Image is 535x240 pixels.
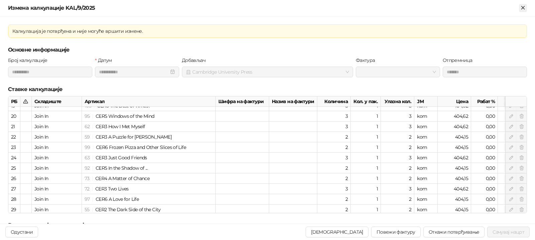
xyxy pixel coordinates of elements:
span: 72 | CER3 Two Lives [85,186,129,192]
span: 63 [85,155,90,161]
button: Close [519,4,527,12]
div: 1 [351,142,381,153]
div: Join In [32,173,82,184]
div: 2 [381,132,414,142]
div: kom [414,205,438,215]
div: Кол. у пак. [351,96,381,107]
div: 0,00 [471,184,498,194]
div: 2 [317,132,351,142]
div: 26 [11,175,17,182]
span: 97 [85,196,90,202]
div: 22 [11,133,17,141]
div: 1 [351,153,381,163]
div: 3 [381,111,414,122]
span: 59 | CER3 A Puzzle for Logan [85,134,172,140]
div: 2 [317,173,351,184]
div: 24 [11,154,17,161]
button: Сачувај нацрт [487,227,530,237]
div: 404,62 [438,184,471,194]
div: 28 [11,195,17,203]
div: 2 [381,194,414,205]
div: 404,15 [438,173,471,184]
div: 0,00 [471,142,498,153]
div: 20 [11,112,17,120]
span: 62 | CER3 How I Met Myself [85,124,145,130]
div: 0,00 [471,153,498,163]
input: Датум [99,68,169,76]
div: Назив на фактури [269,96,317,107]
span: 72 [85,186,90,192]
span: [DEMOGRAPHIC_DATA] [311,229,363,235]
div: 3 [381,153,414,163]
div: 0,00 [471,111,498,122]
h5: Ставке калкулације [8,85,527,93]
div: 1 [351,184,381,194]
label: Датум [95,57,116,64]
span: 63 | CER3 Just Good Friends [85,155,147,161]
span: 95 | CER5 Windows of the Mind [85,113,154,119]
div: 27 [11,185,17,192]
div: kom [414,132,438,142]
div: 0,00 [471,122,498,132]
div: 3 [317,153,351,163]
div: 2 [381,173,414,184]
div: 404,62 [498,122,531,132]
div: kom [414,184,438,194]
div: 404,15 [498,132,531,142]
div: РБ [8,96,20,107]
div: 3 [317,111,351,122]
div: Артикал [82,96,216,107]
div: 0,00 [471,205,498,215]
div: Join In [32,142,82,153]
div: kom [414,163,438,173]
div: 0,00 [471,132,498,142]
div: Рабат % [471,96,498,107]
div: 0,00 [471,194,498,205]
div: 23 [11,144,17,151]
div: kom [414,173,438,184]
h5: Основне информације [8,46,527,54]
div: Калкулација је потврђена и није могуће вршити измене. [12,27,523,35]
input: Број калкулације [8,67,92,77]
div: Количина [317,96,351,107]
div: kom [414,153,438,163]
label: Фактура [356,57,379,64]
div: kom [414,194,438,205]
span: Cambridge University Press [186,67,349,77]
button: [DEMOGRAPHIC_DATA] [306,227,368,237]
div: Наб. цена [498,96,531,107]
div: 2 [317,142,351,153]
div: kom [414,122,438,132]
div: 0,00 [471,173,498,184]
div: 2 [317,194,351,205]
div: 404,62 [498,111,531,122]
div: 21 [11,123,17,130]
div: 1 [351,163,381,173]
div: 3 [381,122,414,132]
div: Join In [32,205,82,215]
div: 404,62 [498,184,531,194]
div: 404,62 [498,153,531,163]
div: 2 [381,163,414,173]
div: Улазна кол. [381,96,414,107]
button: Откажи потврђивање [423,227,485,237]
div: 404,15 [438,205,471,215]
div: 3 [381,184,414,194]
div: 2 [317,163,351,173]
div: kom [414,111,438,122]
div: Складиште [32,96,82,107]
label: Отпремница [443,57,476,64]
div: 1 [351,205,381,215]
button: Повежи фактуру [371,227,421,237]
span: 62 [85,124,90,130]
div: Шифра на фактури [216,96,269,107]
div: 0,00 [471,163,498,173]
div: 404,62 [438,153,471,163]
div: 1 [351,111,381,122]
h5: Рекапитулација калкулације [8,221,527,229]
div: Join In [32,163,82,173]
div: 2 [381,205,414,215]
div: 404,15 [498,163,531,173]
div: 404,15 [498,173,531,184]
span: 92 | CER5 In the Shadow of ... [85,165,148,171]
